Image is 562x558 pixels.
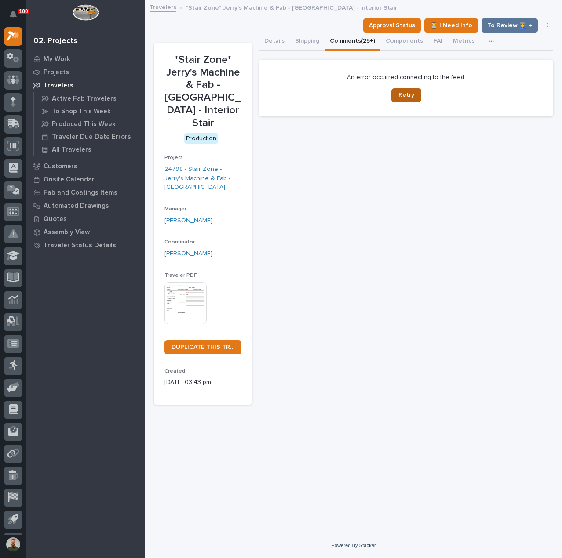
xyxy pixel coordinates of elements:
[26,173,145,186] a: Onsite Calendar
[26,52,145,65] a: My Work
[34,92,145,105] a: Active Fab Travelers
[11,11,22,25] div: Notifications100
[186,2,397,12] p: *Stair Zone* Jerry's Machine & Fab - [GEOGRAPHIC_DATA] - Interior Stair
[363,18,421,33] button: Approval Status
[4,5,22,24] button: Notifications
[34,105,145,117] a: To Shop This Week
[164,340,241,354] a: DUPLICATE THIS TRAVELER
[448,33,480,51] button: Metrics
[44,55,70,63] p: My Work
[172,344,234,350] span: DUPLICATE THIS TRAVELER
[34,118,145,130] a: Produced This Week
[26,239,145,252] a: Traveler Status Details
[430,20,472,31] span: ⏳ I Need Info
[424,18,478,33] button: ⏳ I Need Info
[26,186,145,199] a: Fab and Coatings Items
[164,273,197,278] span: Traveler PDF
[150,2,176,12] a: Travelers
[44,176,95,184] p: Onsite Calendar
[164,165,241,192] a: 24798 - Stair Zone - Jerry's Machine & Fab - [GEOGRAPHIC_DATA]
[73,4,99,21] img: Workspace Logo
[164,249,212,258] a: [PERSON_NAME]
[52,133,131,141] p: Traveler Due Date Errors
[4,535,22,554] button: users-avatar
[482,18,538,33] button: To Review 👨‍🏭 →
[52,108,111,116] p: To Shop This Week
[34,143,145,156] a: All Travelers
[164,54,241,130] p: *Stair Zone* Jerry's Machine & Fab - [GEOGRAPHIC_DATA] - Interior Stair
[347,74,466,81] p: An error occurred connecting to the feed.
[33,36,77,46] div: 02. Projects
[259,33,290,51] button: Details
[34,130,145,143] a: Traveler Due Date Errors
[164,378,241,387] p: [DATE] 03:43 pm
[164,369,185,374] span: Created
[164,239,195,245] span: Coordinator
[398,91,414,99] span: Retry
[164,155,183,160] span: Project
[52,120,116,128] p: Produced This Week
[44,189,117,197] p: Fab and Coatings Items
[26,79,145,92] a: Travelers
[52,146,91,154] p: All Travelers
[44,69,69,76] p: Projects
[44,202,109,210] p: Automated Drawings
[164,216,212,225] a: [PERSON_NAME]
[44,242,116,250] p: Traveler Status Details
[26,159,145,173] a: Customers
[369,20,415,31] span: Approval Status
[290,33,325,51] button: Shipping
[44,163,77,170] p: Customers
[52,95,117,103] p: Active Fab Travelers
[184,133,218,144] div: Production
[44,228,90,236] p: Assembly View
[325,33,380,51] button: Comments (25+)
[44,215,67,223] p: Quotes
[487,20,532,31] span: To Review 👨‍🏭 →
[331,543,376,548] a: Powered By Stacker
[19,8,28,14] p: 100
[428,33,448,51] button: FAI
[26,225,145,239] a: Assembly View
[164,207,186,212] span: Manager
[391,88,421,102] button: Retry
[26,65,145,79] a: Projects
[26,199,145,212] a: Automated Drawings
[380,33,428,51] button: Components
[44,82,73,90] p: Travelers
[26,212,145,225] a: Quotes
